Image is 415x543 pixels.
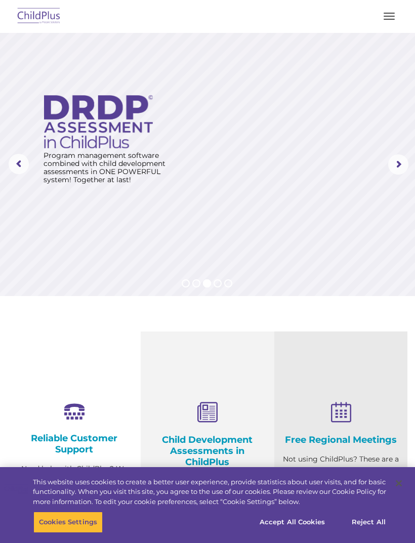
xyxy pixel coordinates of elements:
[254,512,330,533] button: Accept All Cookies
[282,434,400,445] h4: Free Regional Meetings
[282,453,400,516] p: Not using ChildPlus? These are a great opportunity to network and learn from ChildPlus users. Fin...
[388,472,410,494] button: Close
[148,434,266,468] h4: Child Development Assessments in ChildPlus
[15,5,63,28] img: ChildPlus by Procare Solutions
[33,477,386,507] div: This website uses cookies to create a better user experience, provide statistics about user visit...
[44,151,176,184] rs-layer: Program management software combined with child development assessments in ONE POWERFUL system! T...
[44,95,153,148] img: DRDP Assessment in ChildPlus
[15,433,133,455] h4: Reliable Customer Support
[33,512,103,533] button: Cookies Settings
[337,512,400,533] button: Reject All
